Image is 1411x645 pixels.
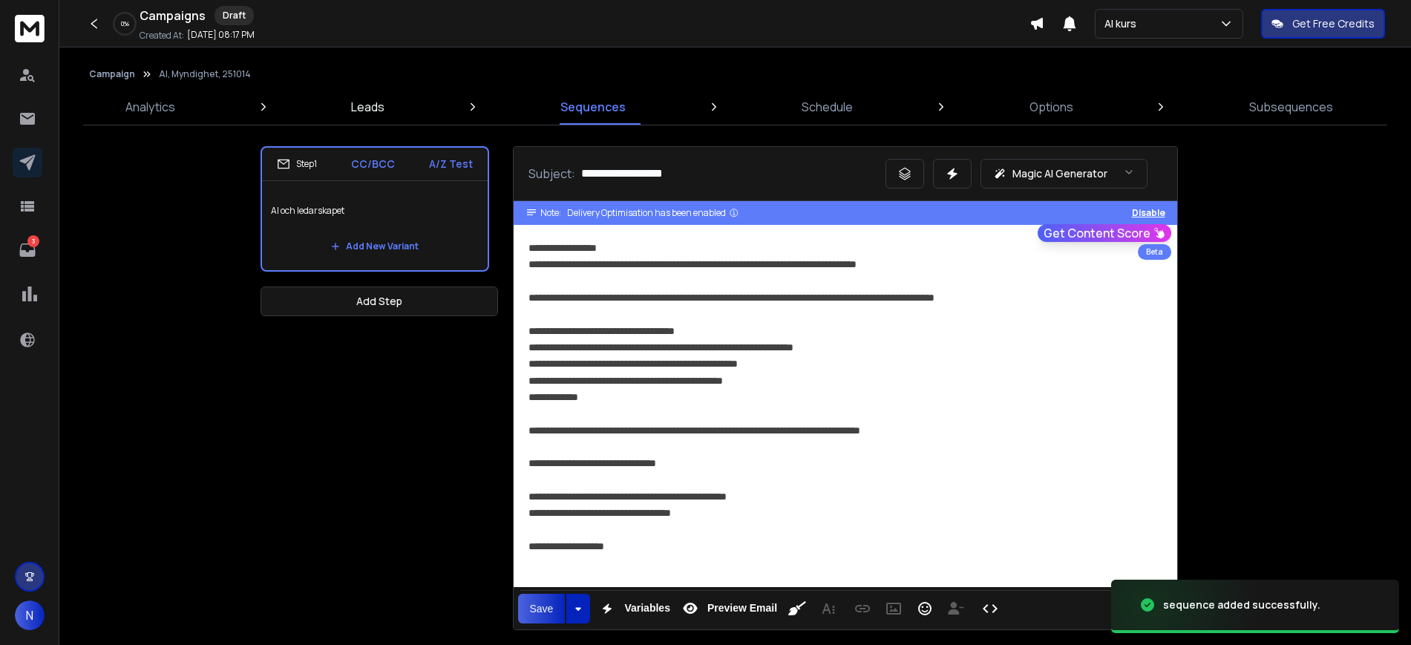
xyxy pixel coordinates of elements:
[593,594,673,623] button: Variables
[261,287,498,316] button: Add Step
[271,190,479,232] p: AI och ledarskapet
[567,207,739,219] div: Delivery Optimisation has been enabled
[518,594,566,623] button: Save
[187,29,255,41] p: [DATE] 08:17 PM
[15,600,45,630] button: N
[351,157,395,171] p: CC/BCC
[13,235,42,265] a: 3
[342,89,393,125] a: Leads
[1163,597,1320,612] div: sequence added successfully.
[528,165,575,183] p: Subject:
[27,235,39,247] p: 3
[802,98,853,116] p: Schedule
[1261,9,1385,39] button: Get Free Credits
[159,68,251,80] p: AI, Myndighet, 251014
[277,157,317,171] div: Step 1
[976,594,1004,623] button: Code View
[125,98,175,116] p: Analytics
[140,30,184,42] p: Created At:
[540,207,561,219] span: Note:
[783,594,811,623] button: Clean HTML
[676,594,780,623] button: Preview Email
[319,232,430,261] button: Add New Variant
[261,146,489,272] li: Step1CC/BCCA/Z TestAI och ledarskapetAdd New Variant
[981,159,1148,189] button: Magic AI Generator
[911,594,939,623] button: Emoticons
[1038,224,1171,242] button: Get Content Score
[117,89,184,125] a: Analytics
[1240,89,1342,125] a: Subsequences
[814,594,842,623] button: More Text
[1249,98,1333,116] p: Subsequences
[1132,207,1165,219] button: Disable
[1029,98,1073,116] p: Options
[880,594,908,623] button: Insert Image (Ctrl+P)
[1021,89,1082,125] a: Options
[1292,16,1375,31] p: Get Free Credits
[429,157,473,171] p: A/Z Test
[1138,244,1171,260] div: Beta
[551,89,635,125] a: Sequences
[793,89,862,125] a: Schedule
[704,602,780,615] span: Preview Email
[89,68,135,80] button: Campaign
[1104,16,1142,31] p: AI kurs
[351,98,384,116] p: Leads
[121,19,129,28] p: 0 %
[621,602,673,615] span: Variables
[215,6,254,25] div: Draft
[560,98,626,116] p: Sequences
[1012,166,1107,181] p: Magic AI Generator
[848,594,877,623] button: Insert Link (Ctrl+K)
[942,594,970,623] button: Insert Unsubscribe Link
[140,7,206,24] h1: Campaigns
